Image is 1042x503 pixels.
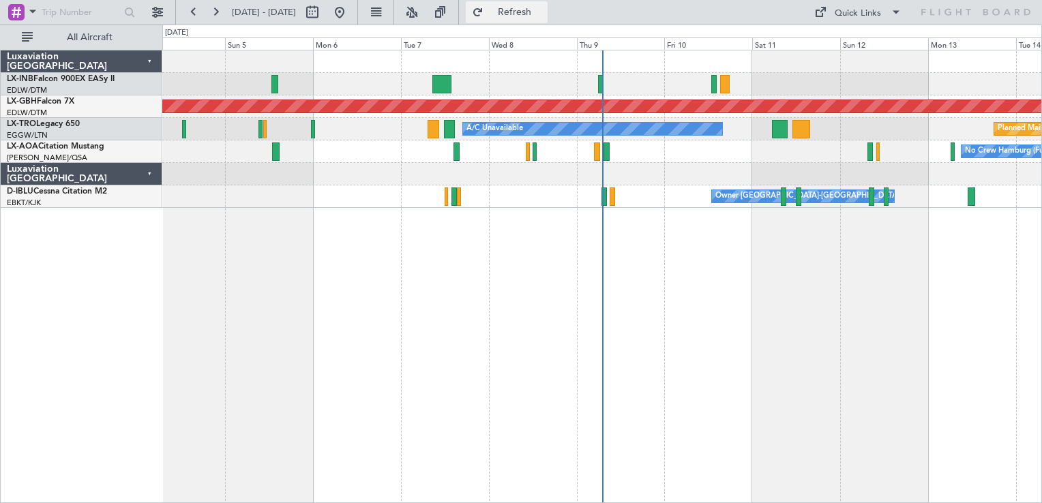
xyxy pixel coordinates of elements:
[489,37,577,50] div: Wed 8
[835,7,881,20] div: Quick Links
[752,37,840,50] div: Sat 11
[664,37,752,50] div: Fri 10
[7,75,33,83] span: LX-INB
[401,37,489,50] div: Tue 7
[577,37,665,50] div: Thu 9
[165,27,188,39] div: [DATE]
[7,130,48,140] a: EGGW/LTN
[466,119,523,139] div: A/C Unavailable
[7,120,36,128] span: LX-TRO
[35,33,144,42] span: All Aircraft
[7,142,38,151] span: LX-AOA
[466,1,548,23] button: Refresh
[7,153,87,163] a: [PERSON_NAME]/QSA
[7,187,107,196] a: D-IBLUCessna Citation M2
[7,75,115,83] a: LX-INBFalcon 900EX EASy II
[807,1,908,23] button: Quick Links
[313,37,401,50] div: Mon 6
[42,2,120,22] input: Trip Number
[7,85,47,95] a: EDLW/DTM
[137,37,225,50] div: Sat 4
[840,37,928,50] div: Sun 12
[715,186,899,207] div: Owner [GEOGRAPHIC_DATA]-[GEOGRAPHIC_DATA]
[7,142,104,151] a: LX-AOACitation Mustang
[232,6,296,18] span: [DATE] - [DATE]
[15,27,148,48] button: All Aircraft
[7,120,80,128] a: LX-TROLegacy 650
[7,97,37,106] span: LX-GBH
[7,187,33,196] span: D-IBLU
[7,108,47,118] a: EDLW/DTM
[486,7,544,17] span: Refresh
[928,37,1016,50] div: Mon 13
[225,37,313,50] div: Sun 5
[7,198,41,208] a: EBKT/KJK
[7,97,74,106] a: LX-GBHFalcon 7X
